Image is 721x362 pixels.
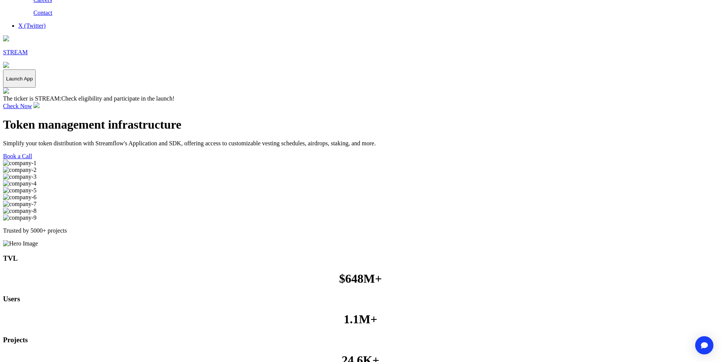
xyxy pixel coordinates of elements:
[3,88,9,94] img: streamflow-logo-circle.png
[3,227,718,234] p: Trusted by 5000+ projects
[3,160,36,167] img: company-1
[3,69,36,88] button: Launch App
[3,140,718,147] p: Simplify your token distribution with Streamflow's Application and SDK, offering access to custom...
[3,336,718,344] h3: Projects
[3,173,36,180] img: company-3
[18,22,46,29] a: X (Twitter)
[33,102,40,108] img: top-right-arrow.png
[3,49,718,56] p: STREAM
[3,103,32,109] a: Check Now
[3,208,36,214] img: company-8
[3,187,36,194] img: company-5
[344,312,377,326] h1: 1.1M+
[3,295,718,303] h3: Users
[3,167,36,173] img: company-2
[3,201,36,208] img: company-7
[339,272,382,286] h1: $648M+
[3,75,36,82] a: Launch App
[3,180,36,187] img: company-4
[3,194,36,201] img: company-6
[3,35,9,41] img: streamflow-logo-circle.png
[3,62,9,68] img: top-right-arrow.svg
[3,118,718,132] h1: Token management infrastructure
[6,76,33,82] p: Launch App
[3,95,718,102] div: Check eligibility and participate in the launch!
[695,336,713,354] div: Open Intercom Messenger
[33,9,52,16] a: Contact
[3,214,36,221] img: company-9
[3,240,38,247] img: Hero Image
[3,35,718,69] a: STREAM
[3,254,718,263] h3: TVL
[3,95,61,102] span: The ticker is STREAM:
[3,153,32,159] a: Book a Call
